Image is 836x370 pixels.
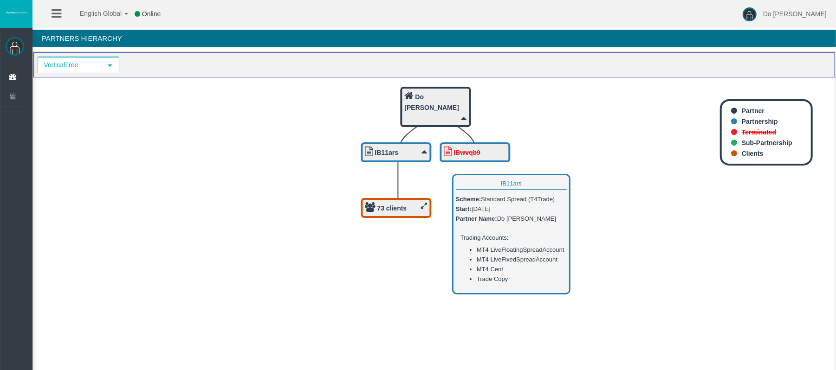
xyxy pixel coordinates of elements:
span: select [106,62,114,69]
span: Do [PERSON_NAME] [763,10,827,18]
img: user-image [743,7,757,21]
b: Scheme: [456,196,481,203]
b: Clients [742,150,764,157]
div: Do [PERSON_NAME] [456,214,567,223]
span: English Global [68,10,122,17]
div: IB11ars [456,178,567,190]
span: Online [142,10,161,18]
li: MT4 Cent [477,264,564,274]
div: [DATE] [456,204,567,214]
div: Standard Spread (T4Trade) [456,194,567,204]
li: Trade Copy [477,274,564,284]
h4: Partners Hierarchy [32,30,836,47]
li: MT4 LiveFixedSpreadAccount [477,255,564,264]
b: 73 clients [377,204,407,212]
b: IBwvqb9 [454,149,481,156]
img: logo.svg [5,11,28,14]
b: Terminated [742,128,776,136]
li: MT4 LiveFloatingSpreadAccount [477,245,564,255]
b: Partner [742,107,765,115]
b: Partner Name: [456,215,497,222]
b: Start: [456,205,472,212]
span: VerticalTree [39,58,102,72]
b: IB11ars [375,149,399,156]
div: Trading Accounts: [458,230,564,245]
b: Sub-Partnership [742,139,792,147]
b: Partnership [742,118,778,125]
